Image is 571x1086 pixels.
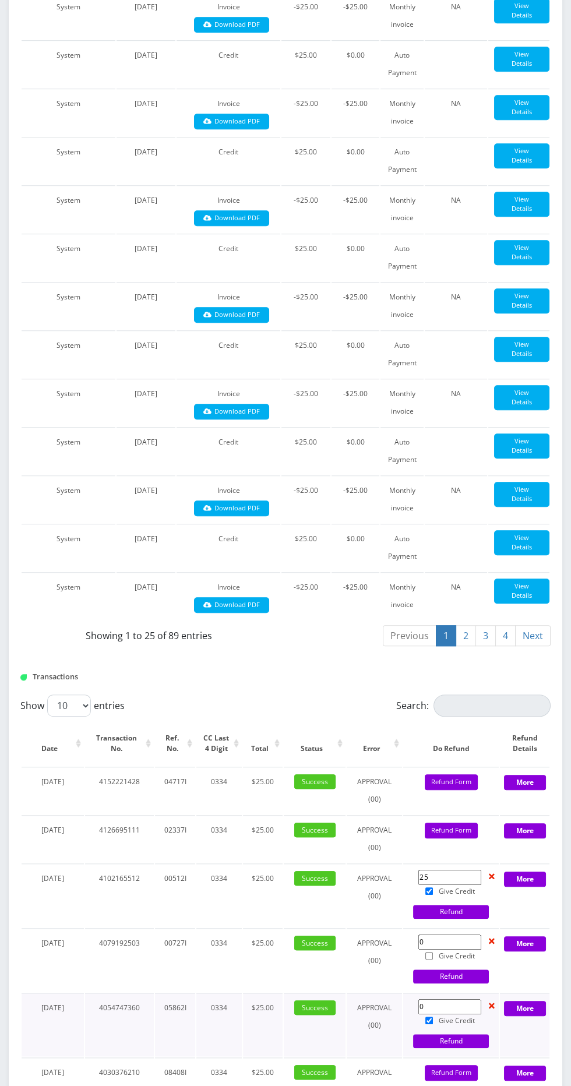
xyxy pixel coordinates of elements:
[177,89,280,136] td: Invoice
[85,721,154,766] th: Transaction No.: activate to sort column ascending
[194,210,269,226] a: Download PDF
[243,928,283,992] td: $25.00
[494,288,549,313] a: View Details
[380,185,424,232] td: Monthly invoice
[281,234,330,281] td: $25.00
[41,938,64,948] span: [DATE]
[380,379,424,426] td: Monthly invoice
[196,863,242,927] td: 0334
[380,137,424,184] td: Auto Payment
[294,823,336,837] span: Success
[135,195,157,205] span: [DATE]
[494,192,549,217] a: View Details
[155,721,195,766] th: Ref. No.: activate to sort column ascending
[456,625,476,647] a: 2
[494,433,549,459] a: View Details
[22,427,115,474] td: System
[281,475,330,523] td: -$25.00
[494,385,549,410] a: View Details
[380,475,424,523] td: Monthly invoice
[347,815,402,862] td: APPROVAL (00)
[177,524,280,571] td: Credit
[20,624,277,643] div: Showing 1 to 25 of 89 entries
[243,815,283,862] td: $25.00
[494,143,549,168] a: View Details
[194,404,269,419] a: Download PDF
[177,475,280,523] td: Invoice
[135,147,157,157] span: [DATE]
[504,1066,546,1081] button: More
[380,89,424,136] td: Monthly invoice
[383,625,436,647] a: Previous
[413,1034,489,1048] a: Refund
[500,721,549,766] th: Refund Details
[425,89,487,136] td: NA
[294,1065,336,1080] span: Success
[475,625,496,647] a: 3
[196,993,242,1056] td: 0334
[281,572,330,619] td: -$25.00
[332,185,379,232] td: -$25.00
[425,282,487,329] td: NA
[380,572,424,619] td: Monthly invoice
[380,330,424,378] td: Auto Payment
[41,1067,64,1077] span: [DATE]
[85,993,154,1056] td: 4054747360
[22,89,115,136] td: System
[196,721,242,766] th: CC Last 4 Digit: activate to sort column ascending
[425,1065,478,1081] button: Refund Form
[284,721,346,766] th: Status: activate to sort column ascending
[155,928,195,992] td: 00727I
[22,475,115,523] td: System
[194,307,269,323] a: Download PDF
[22,330,115,378] td: System
[135,244,157,253] span: [DATE]
[41,825,64,835] span: [DATE]
[281,137,330,184] td: $25.00
[294,774,336,789] span: Success
[194,114,269,129] a: Download PDF
[135,389,157,399] span: [DATE]
[22,721,84,766] th: Date: activate to sort column ascending
[294,936,336,950] span: Success
[194,500,269,516] a: Download PDF
[177,234,280,281] td: Credit
[281,427,330,474] td: $25.00
[380,40,424,87] td: Auto Payment
[332,40,379,87] td: $0.00
[332,330,379,378] td: $0.00
[332,572,379,619] td: -$25.00
[504,936,546,951] button: More
[177,282,280,329] td: Invoice
[380,427,424,474] td: Auto Payment
[135,582,157,592] span: [DATE]
[418,885,481,898] label: Give Credit
[177,185,280,232] td: Invoice
[380,524,424,571] td: Auto Payment
[425,823,478,838] button: Refund Form
[332,427,379,474] td: $0.00
[22,379,115,426] td: System
[155,767,195,814] td: 04717I
[413,969,489,983] a: Refund
[281,40,330,87] td: $25.00
[243,721,283,766] th: Total: activate to sort column ascending
[332,234,379,281] td: $0.00
[504,1001,546,1016] button: More
[347,993,402,1056] td: APPROVAL (00)
[243,993,283,1056] td: $25.00
[494,530,549,555] a: View Details
[41,873,64,883] span: [DATE]
[504,872,546,887] button: More
[41,1003,64,1013] span: [DATE]
[194,17,269,33] a: Download PDF
[135,534,157,544] span: [DATE]
[22,137,115,184] td: System
[135,50,157,60] span: [DATE]
[425,952,433,960] input: Give Credit
[425,572,487,619] td: NA
[413,905,489,919] a: Refund
[332,524,379,571] td: $0.00
[425,774,478,790] button: Refund Form
[347,928,402,992] td: APPROVAL (00)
